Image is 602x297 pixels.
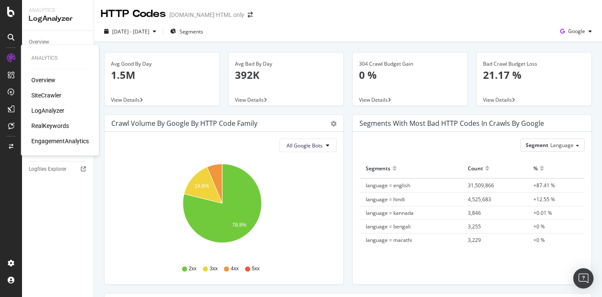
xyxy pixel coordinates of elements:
[252,265,260,272] span: 5xx
[111,159,333,257] svg: A chart.
[366,196,405,203] span: language = hindi
[366,223,411,230] span: language = bengali
[568,28,585,35] span: Google
[111,119,257,128] div: Crawl Volume by google by HTTP Code Family
[31,122,69,130] a: RealKeywords
[111,96,140,103] span: View Details
[483,60,585,68] div: Bad Crawl Budget Loss
[573,268,594,289] div: Open Intercom Messenger
[29,7,87,14] div: Analytics
[483,68,585,82] p: 21.17 %
[112,28,149,35] span: [DATE] - [DATE]
[468,209,481,217] span: 3,846
[533,196,555,203] span: +12.55 %
[179,28,203,35] span: Segments
[111,60,213,68] div: Avg Good By Day
[101,25,160,38] button: [DATE] - [DATE]
[557,25,595,38] button: Google
[359,60,461,68] div: 304 Crawl Budget Gain
[483,96,512,103] span: View Details
[468,223,481,230] span: 3,255
[366,209,414,217] span: language = kannada
[279,139,337,152] button: All Google Bots
[533,209,552,217] span: +0.01 %
[359,119,544,128] div: Segments with most bad HTTP codes in Crawls by google
[231,265,239,272] span: 4xx
[533,161,538,175] div: %
[468,182,494,189] span: 31,509,866
[366,182,410,189] span: language = english
[359,96,388,103] span: View Details
[31,91,61,100] a: SiteCrawler
[29,165,66,174] div: Logfiles Explorer
[526,142,548,149] span: Segment
[29,38,49,47] div: Overview
[235,60,337,68] div: Avg Bad By Day
[287,142,323,149] span: All Google Bots
[359,68,461,82] p: 0 %
[29,14,87,24] div: LogAnalyzer
[232,222,246,228] text: 78.8%
[101,7,166,21] div: HTTP Codes
[194,183,209,189] text: 14.8%
[366,236,412,244] span: language = marathi
[468,161,483,175] div: Count
[533,182,555,189] span: +87.41 %
[31,55,89,62] div: Analytics
[533,236,545,244] span: +0 %
[533,223,545,230] span: +0 %
[331,121,337,127] div: gear
[189,265,197,272] span: 2xx
[31,106,64,115] a: LogAnalyzer
[468,236,481,244] span: 3,229
[111,68,213,82] p: 1.5M
[31,137,89,145] a: EngagementAnalytics
[210,265,218,272] span: 3xx
[29,38,88,47] a: Overview
[235,68,337,82] p: 392K
[29,165,88,174] a: Logfiles Explorer
[468,196,491,203] span: 4,525,683
[169,11,244,19] div: [DOMAIN_NAME] HTML only
[550,142,574,149] span: Language
[366,161,390,175] div: Segments
[248,12,253,18] div: arrow-right-arrow-left
[167,25,207,38] button: Segments
[235,96,264,103] span: View Details
[31,76,55,84] a: Overview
